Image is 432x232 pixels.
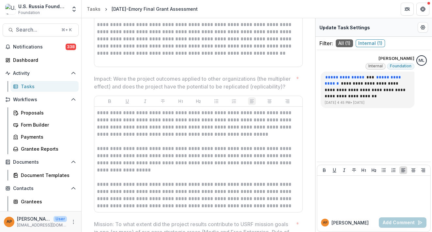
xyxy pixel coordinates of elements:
[390,64,411,68] span: Foundation
[10,107,79,118] a: Proposals
[69,3,79,16] button: Open entity switcher
[356,39,385,47] span: Internal ( 1 )
[69,218,77,226] button: More
[350,166,358,174] button: Strike
[370,166,378,174] button: Heading 2
[10,131,79,142] a: Payments
[141,97,149,105] button: Italicize
[320,166,328,174] button: Bold
[66,44,76,50] span: 338
[94,75,293,90] p: Impact: Were the project outcomes applied to other organizations (the multiplier effect) and does...
[17,215,51,222] p: [PERSON_NAME]
[13,71,68,76] span: Activity
[21,145,73,152] div: Grantee Reports
[360,166,368,174] button: Heading 1
[10,81,79,92] a: Tasks
[21,121,73,128] div: Form Builder
[416,3,429,16] button: Get Help
[331,166,338,174] button: Underline
[84,4,200,14] nav: breadcrumb
[13,186,68,191] span: Contacts
[336,39,353,47] span: All ( 1 )
[10,119,79,130] a: Form Builder
[21,83,73,90] div: Tasks
[401,3,414,16] button: Partners
[112,6,198,12] div: [DATE]-Emory Final Grant Assessment
[10,143,79,154] a: Grantee Reports
[390,166,397,174] button: Ordered List
[323,221,327,224] div: Anna P
[230,97,238,105] button: Ordered List
[266,97,273,105] button: Align Center
[21,109,73,116] div: Proposals
[3,183,79,194] button: Open Contacts
[399,166,407,174] button: Align Left
[419,166,427,174] button: Align Right
[194,97,202,105] button: Heading 2
[325,100,410,105] p: [DATE] 4:45 PM • [DATE]
[54,216,67,222] p: User
[212,97,220,105] button: Bullet List
[3,23,79,36] button: Search...
[380,166,388,174] button: Bullet List
[13,159,68,165] span: Documents
[248,97,256,105] button: Align Left
[10,208,79,219] a: Communications
[319,39,333,47] p: Filter:
[319,24,370,31] p: Update Task Settings
[123,97,131,105] button: Underline
[418,22,428,33] button: Edit Form Settings
[7,220,12,224] div: Anna P
[21,210,73,217] div: Communications
[13,44,66,50] span: Notifications
[17,222,67,228] p: [EMAIL_ADDRESS][DOMAIN_NAME]
[3,42,79,52] button: Notifications338
[18,3,67,10] div: U.S. Russia Foundation
[368,64,383,68] span: Internal
[378,55,414,62] p: [PERSON_NAME]
[419,59,424,63] div: Maria Lvova
[13,97,68,102] span: Workflows
[3,157,79,167] button: Open Documents
[379,217,426,228] button: Add Comment
[5,4,16,14] img: U.S. Russia Foundation
[409,166,417,174] button: Align Center
[84,4,103,14] a: Tasks
[87,6,100,12] div: Tasks
[159,97,167,105] button: Strike
[16,27,57,33] span: Search...
[10,196,79,207] a: Grantees
[10,170,79,181] a: Document Templates
[18,10,40,16] span: Foundation
[284,97,291,105] button: Align Right
[106,97,114,105] button: Bold
[3,68,79,78] button: Open Activity
[3,55,79,65] a: Dashboard
[13,57,73,63] div: Dashboard
[21,172,73,179] div: Document Templates
[340,166,348,174] button: Italicize
[60,26,73,34] div: ⌘ + K
[3,94,79,105] button: Open Workflows
[21,133,73,140] div: Payments
[177,97,185,105] button: Heading 1
[21,198,73,205] div: Grantees
[332,219,369,226] p: [PERSON_NAME]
